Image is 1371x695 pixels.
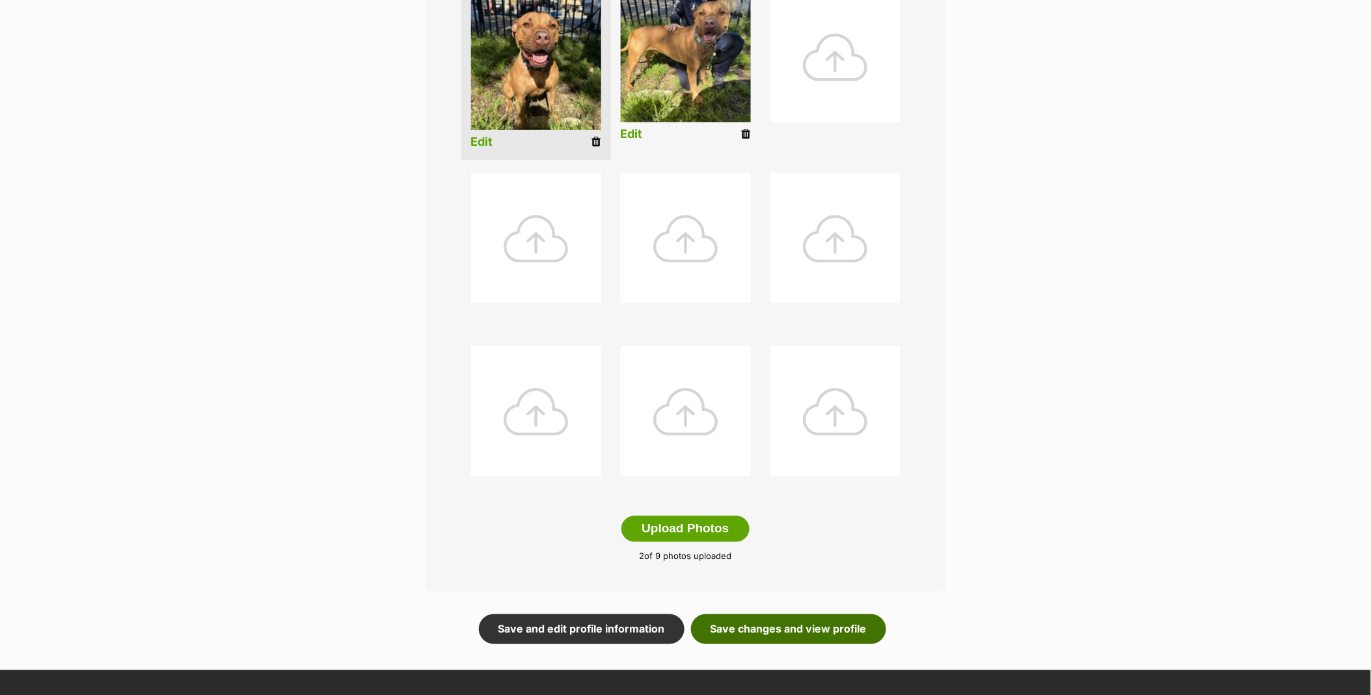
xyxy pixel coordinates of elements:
[621,516,749,542] button: Upload Photos
[691,614,886,644] a: Save changes and view profile
[445,551,927,564] p: of 9 photos uploaded
[471,135,493,149] a: Edit
[479,614,685,644] a: Save and edit profile information
[621,128,643,141] a: Edit
[640,551,645,562] span: 2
